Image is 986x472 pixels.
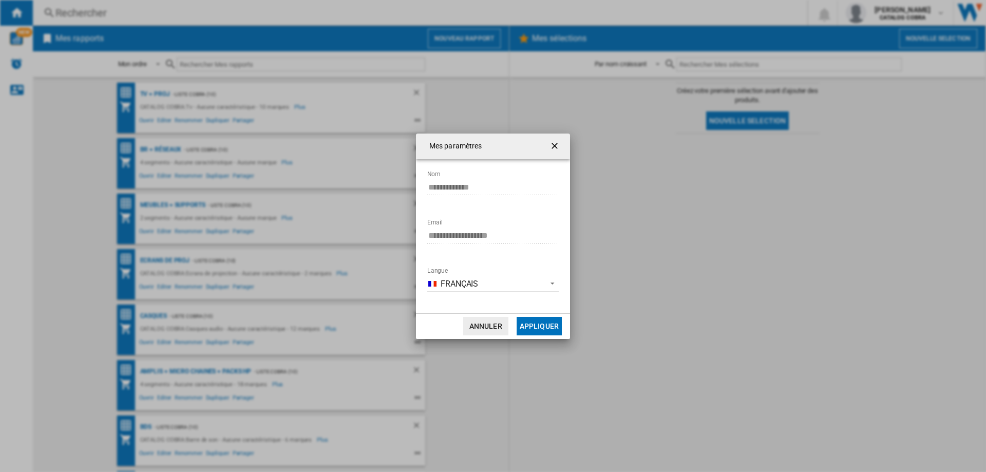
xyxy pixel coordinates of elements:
[427,276,559,292] md-select: Langue: Français
[549,141,562,153] ng-md-icon: getI18NText('BUTTONS.CLOSE_DIALOG')
[545,136,566,157] button: getI18NText('BUTTONS.CLOSE_DIALOG')
[463,317,508,335] button: Annuler
[517,317,562,335] button: Appliquer
[441,278,541,290] span: Français
[424,141,482,152] h4: Mes paramètres
[428,281,437,287] img: fr_FR.png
